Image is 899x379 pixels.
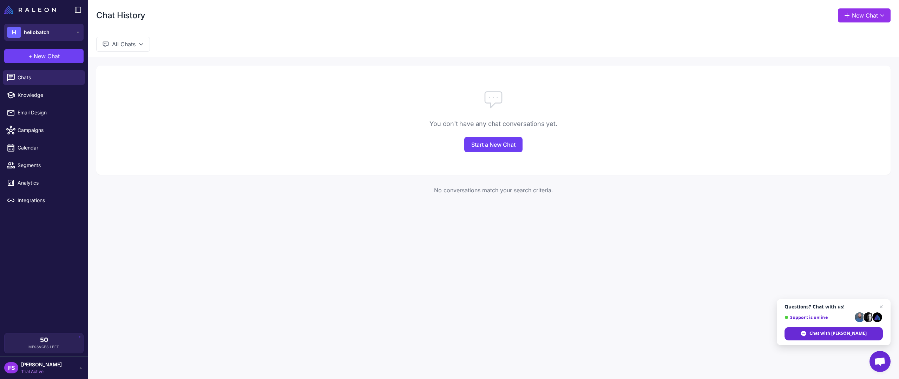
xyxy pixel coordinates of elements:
a: Calendar [3,140,85,155]
div: You don't have any chat conversations yet. [96,119,891,128]
span: Chat with [PERSON_NAME] [809,330,867,337]
span: Calendar [18,144,79,152]
button: New Chat [838,8,891,22]
div: H [7,27,21,38]
span: Messages Left [28,344,59,350]
a: Chats [3,70,85,85]
div: Chat with Raleon [785,327,883,340]
a: Segments [3,158,85,173]
span: Segments [18,161,79,169]
span: Campaigns [18,126,79,134]
div: No conversations match your search criteria. [96,186,891,194]
span: Trial Active [21,368,62,375]
span: Analytics [18,179,79,187]
span: + [28,52,32,60]
img: Raleon Logo [4,6,56,14]
span: Email Design [18,109,79,117]
span: [PERSON_NAME] [21,361,62,368]
a: Start a New Chat [464,137,523,152]
span: hellobatch [24,28,50,36]
span: 50 [40,337,48,343]
h1: Chat History [96,10,145,21]
span: Questions? Chat with us! [785,304,883,310]
div: FS [4,362,18,373]
a: Knowledge [3,88,85,102]
span: Support is online [785,315,852,320]
a: Raleon Logo [4,6,59,14]
a: Campaigns [3,123,85,138]
button: All Chats [96,37,150,52]
span: Integrations [18,197,79,204]
div: Open chat [870,351,891,372]
button: Hhellobatch [4,24,84,41]
button: +New Chat [4,49,84,63]
span: Knowledge [18,91,79,99]
a: Email Design [3,105,85,120]
span: Close chat [877,302,885,311]
a: Integrations [3,193,85,208]
span: Chats [18,74,79,81]
span: New Chat [34,52,60,60]
a: Analytics [3,175,85,190]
